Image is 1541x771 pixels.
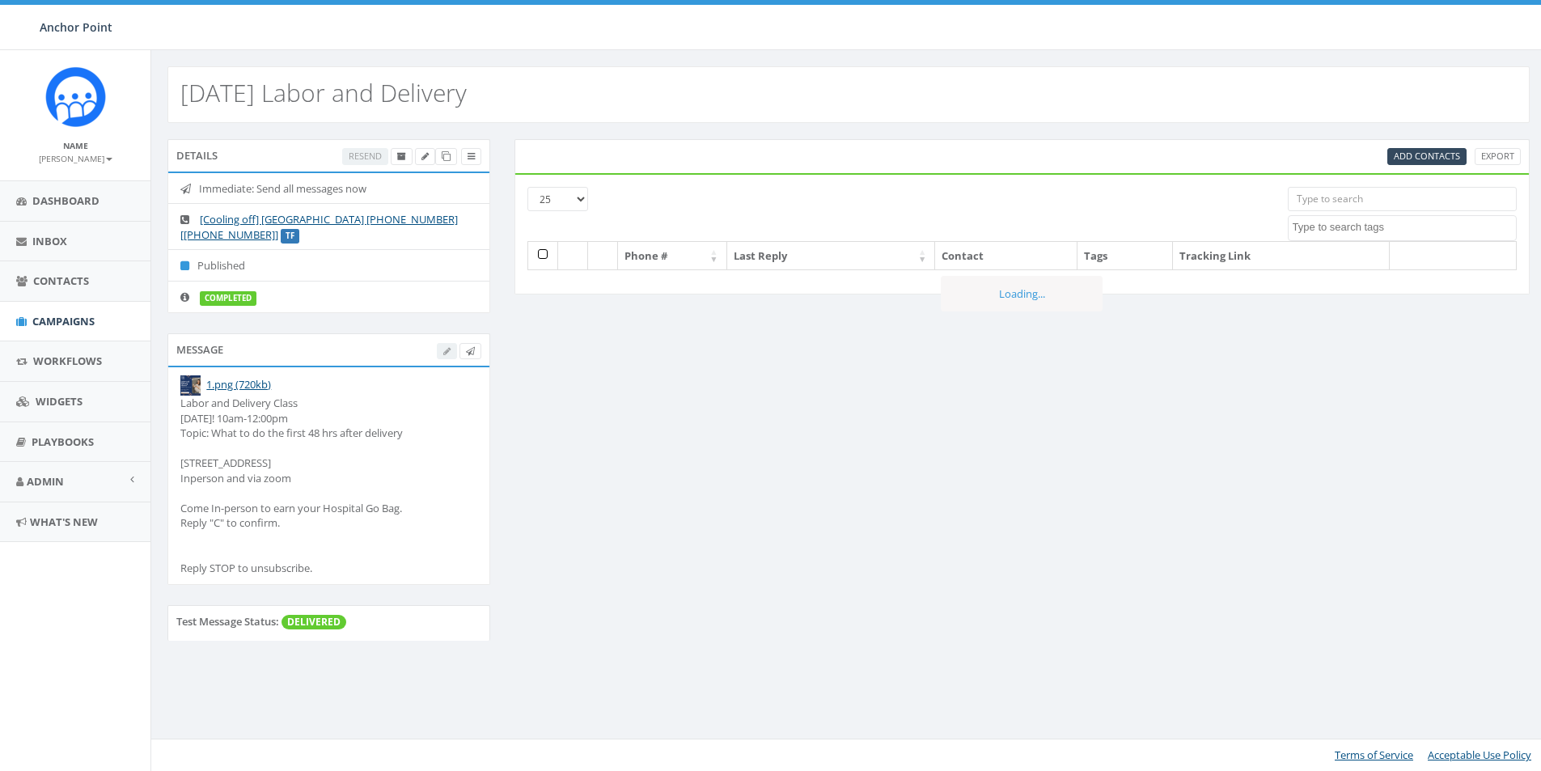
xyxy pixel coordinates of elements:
textarea: Search [1293,220,1516,235]
th: Phone # [618,242,727,270]
label: Test Message Status: [176,614,279,629]
th: Contact [935,242,1077,270]
div: Labor and Delivery Class [DATE]! 10am-12:00pm Topic: What to do the first 48 hrs after delivery [... [180,396,477,576]
li: Published [168,249,489,282]
span: Dashboard [32,193,99,208]
div: Details [167,139,490,172]
span: Widgets [36,394,83,409]
i: Immediate: Send all messages now [180,184,199,194]
span: Playbooks [32,434,94,449]
th: Tracking Link [1173,242,1390,270]
li: Immediate: Send all messages now [168,173,489,205]
a: [PERSON_NAME] [39,150,112,165]
a: Add Contacts [1387,148,1467,165]
small: Name [63,140,88,151]
input: Type to search [1288,187,1517,211]
a: [Cooling off] [GEOGRAPHIC_DATA] [PHONE_NUMBER] [[PHONE_NUMBER]] [180,212,458,242]
span: CSV files only [1394,150,1460,162]
span: Workflows [33,354,102,368]
span: Archive Campaign [397,150,406,162]
span: Anchor Point [40,19,112,35]
span: Contacts [33,273,89,288]
th: Tags [1077,242,1172,270]
img: Rally_platform_Icon_1.png [45,66,106,127]
span: What's New [30,515,98,529]
span: View Campaign Delivery Statistics [468,150,475,162]
span: Inbox [32,234,67,248]
a: 1.png (720kb) [206,377,271,392]
label: completed [200,291,256,306]
i: Published [180,261,197,271]
th: Last Reply [727,242,936,270]
h2: [DATE] Labor and Delivery [180,79,467,106]
span: Campaigns [32,314,95,328]
small: [PERSON_NAME] [39,153,112,164]
span: Send Test Message [466,345,475,357]
span: Clone Campaign [442,150,451,162]
span: Admin [27,474,64,489]
div: Loading... [941,276,1103,312]
label: TF [281,229,299,244]
a: Terms of Service [1335,748,1413,762]
span: Add Contacts [1394,150,1460,162]
a: Export [1475,148,1521,165]
div: Message [167,333,490,366]
a: Acceptable Use Policy [1428,748,1531,762]
span: Edit Campaign Title [421,150,429,162]
span: DELIVERED [282,615,346,629]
